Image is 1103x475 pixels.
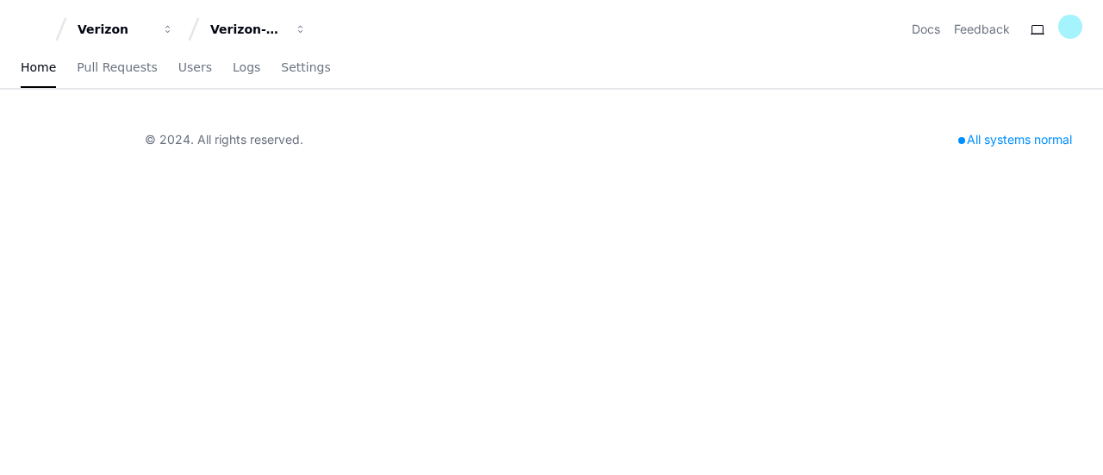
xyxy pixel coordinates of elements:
[21,62,56,72] span: Home
[178,62,212,72] span: Users
[178,48,212,88] a: Users
[210,21,284,38] div: Verizon-Clarify-Order-Management
[78,21,152,38] div: Verizon
[948,128,1082,152] div: All systems normal
[21,48,56,88] a: Home
[233,62,260,72] span: Logs
[281,48,330,88] a: Settings
[281,62,330,72] span: Settings
[77,62,157,72] span: Pull Requests
[954,21,1010,38] button: Feedback
[912,21,940,38] a: Docs
[145,131,303,148] div: © 2024. All rights reserved.
[77,48,157,88] a: Pull Requests
[71,14,181,45] button: Verizon
[203,14,314,45] button: Verizon-Clarify-Order-Management
[233,48,260,88] a: Logs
